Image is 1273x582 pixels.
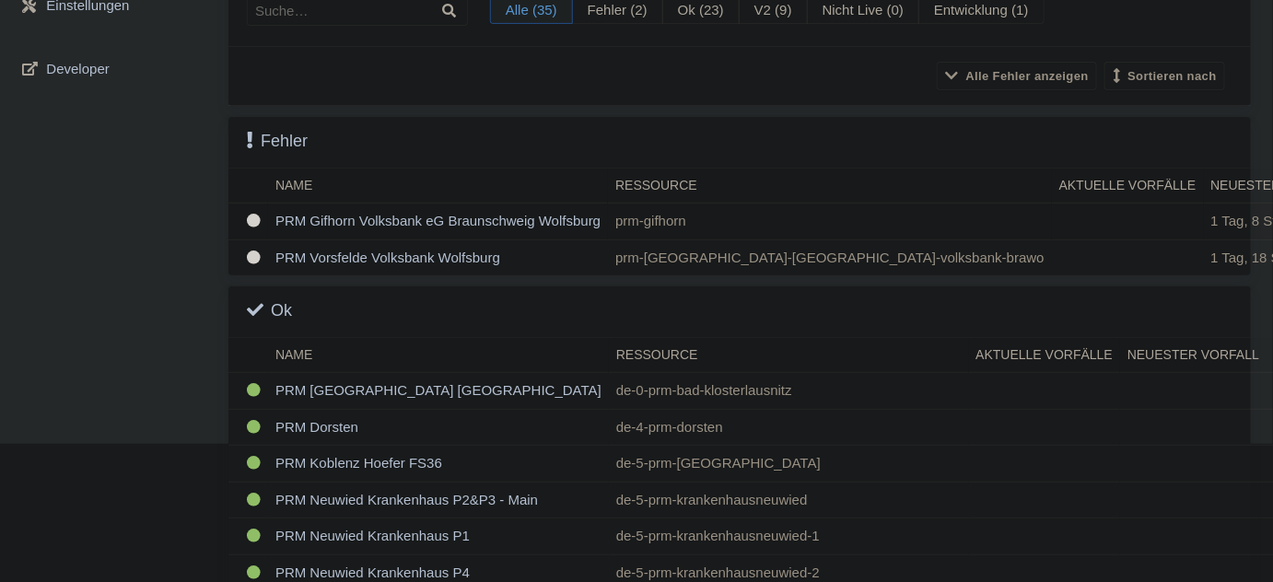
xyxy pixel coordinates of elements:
td: PRM Koblenz Hoefer FS36 [268,446,609,483]
button: Alle Fehler anzeigen [937,62,1097,90]
th: Name [268,169,608,204]
td: PRM Neuwied Krankenhaus P1 [268,518,609,555]
td: prm-gifhorn [608,204,1052,240]
td: de-5-prm-[GEOGRAPHIC_DATA] [609,446,969,483]
td: PRM Gifhorn Volksbank eG Braunschweig Wolfsburg [268,204,608,240]
td: prm-[GEOGRAPHIC_DATA]-[GEOGRAPHIC_DATA]-volksbank-brawo [608,239,1052,275]
td: de-5-prm-krankenhausneuwied [609,482,969,518]
td: de-0-prm-bad-klosterlausnitz [609,373,969,410]
td: de-5-prm-krankenhausneuwied-1 [609,518,969,555]
th: Aktuelle Vorfälle [1052,169,1204,204]
td: PRM Vorsfelde Volksbank Wolfsburg [268,239,608,275]
th: Aktuelle Vorfälle [969,338,1121,373]
td: PRM Neuwied Krankenhaus P2&P3 - Main [268,482,609,518]
th: Ressource [608,169,1052,204]
th: Name [268,338,609,373]
span: Developer [46,59,109,80]
td: PRM [GEOGRAPHIC_DATA] [GEOGRAPHIC_DATA] [268,373,609,410]
h3: Fehler [247,132,308,152]
td: PRM Dorsten [268,409,609,446]
h3: Ok [247,301,292,321]
button: Sortieren nach [1104,62,1225,90]
td: de-4-prm-dorsten [609,409,969,446]
a: Developer [7,52,228,87]
th: Ressource [609,338,969,373]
